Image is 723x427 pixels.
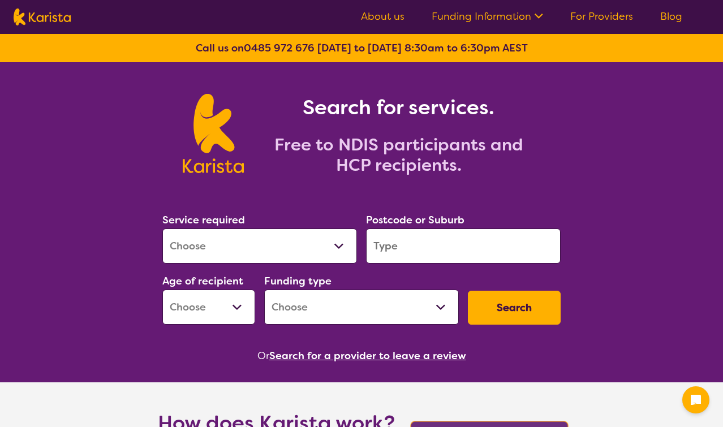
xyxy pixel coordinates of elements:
a: 0485 972 676 [244,41,315,55]
label: Service required [162,213,245,227]
img: Karista logo [14,8,71,25]
label: Postcode or Suburb [366,213,464,227]
a: Blog [660,10,682,23]
label: Age of recipient [162,274,243,288]
label: Funding type [264,274,332,288]
a: For Providers [570,10,633,23]
h1: Search for services. [257,94,540,121]
span: Or [257,347,269,364]
button: Search [468,291,561,325]
a: About us [361,10,404,23]
button: Search for a provider to leave a review [269,347,466,364]
h2: Free to NDIS participants and HCP recipients. [257,135,540,175]
img: Karista logo [183,94,243,173]
b: Call us on [DATE] to [DATE] 8:30am to 6:30pm AEST [196,41,528,55]
a: Funding Information [432,10,543,23]
input: Type [366,228,561,264]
